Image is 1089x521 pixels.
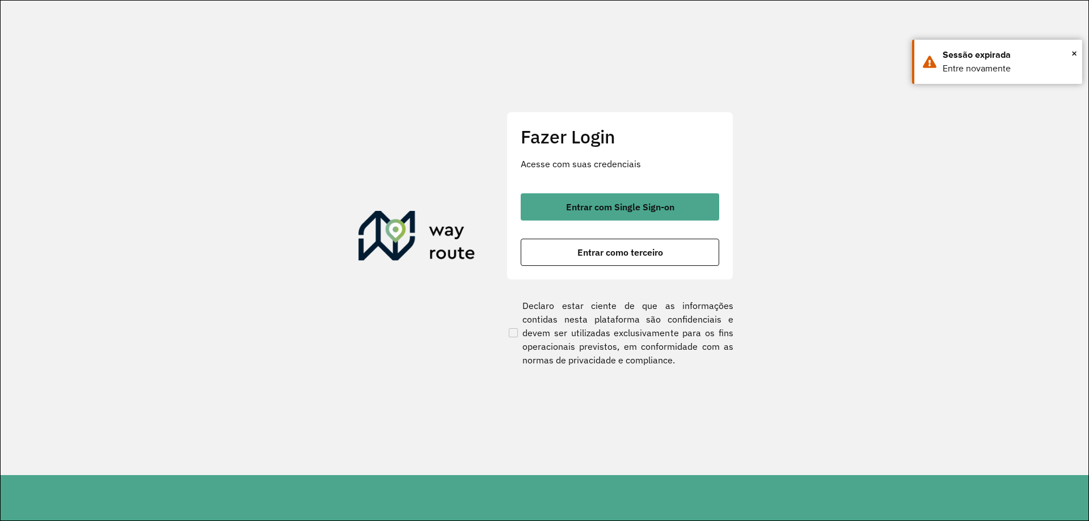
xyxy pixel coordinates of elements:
h2: Fazer Login [521,126,719,147]
button: button [521,239,719,266]
span: Entrar com Single Sign-on [566,202,674,211]
img: Roteirizador AmbevTech [358,211,475,265]
label: Declaro estar ciente de que as informações contidas nesta plataforma são confidenciais e devem se... [506,299,733,367]
div: Entre novamente [943,62,1074,75]
span: × [1071,45,1077,62]
p: Acesse com suas credenciais [521,157,719,171]
span: Entrar como terceiro [577,248,663,257]
button: button [521,193,719,221]
button: Close [1071,45,1077,62]
div: Sessão expirada [943,48,1074,62]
